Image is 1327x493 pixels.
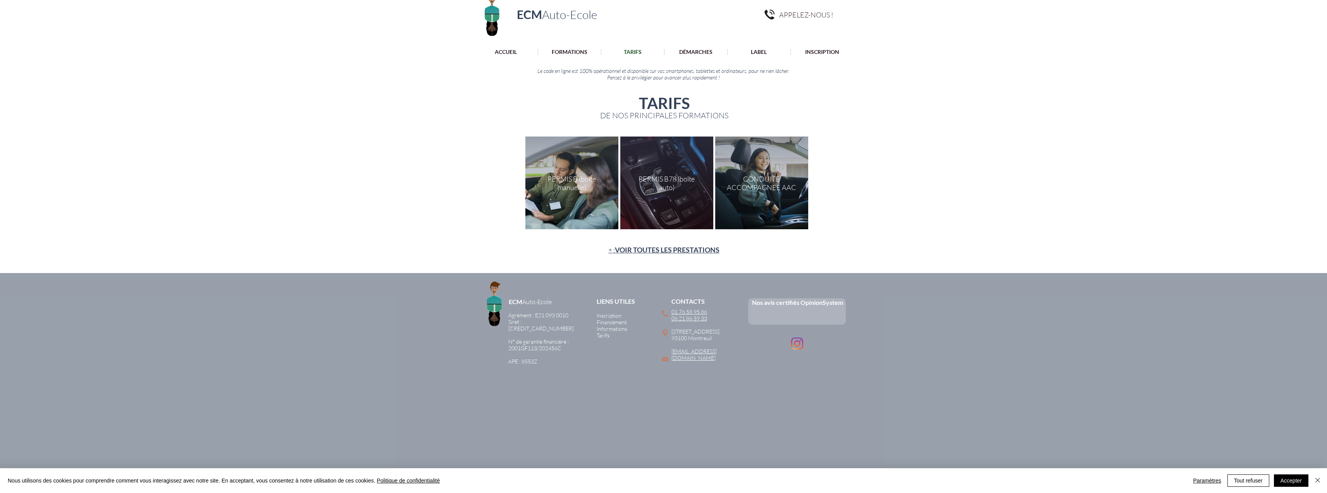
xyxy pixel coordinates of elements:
span: Pensez à le privilégier pour avancer plus rapidement ! [607,74,720,81]
a: Inscription [597,312,621,319]
p: TARIFS [620,49,645,55]
img: Fermer [1313,476,1322,485]
p: FORMATIONS [548,49,591,55]
p: LABEL [747,49,771,55]
a: Politique de confidentialité [377,477,440,484]
span: TARIFS [639,94,690,112]
img: Logo ECM en-tête.png [476,277,513,329]
p: ACCUEIL [491,49,521,55]
a: LABEL [727,49,790,55]
a: INSCRIPTION [790,49,854,55]
a: 01 76 58 95 86 [671,308,707,315]
img: Instagram ECM Auto-Ecole [791,337,803,349]
a: DÉMARCHES [664,49,727,55]
span: [STREET_ADDRESS] [671,328,719,335]
a: + :VOIR TOUTES LES PRESTATIONS [608,246,719,254]
button: Accepter [1274,474,1308,487]
a: TARIFS [601,49,664,55]
a: ECMAuto-Ecole [517,7,597,21]
iframe: Embedded Content [762,307,833,325]
p: INSCRIPTION [801,49,843,55]
iframe: Wix Chat [1184,370,1327,493]
a: FORMATIONS [538,49,601,55]
nav: Site [474,48,854,55]
iframe: Google Maps [476,380,852,464]
a: ECM [509,298,522,305]
button: Fermer [1313,474,1322,487]
ul: Barre de réseaux sociaux [791,337,803,349]
a: 06 21 86 59 33 [671,315,707,322]
a: [EMAIL_ADDRESS][DOMAIN_NAME] [671,348,717,361]
span: CONTACTS [671,298,705,305]
a: ACCUEIL [474,49,538,55]
a: Informations [597,325,627,332]
span: Paramètres [1193,475,1221,486]
span: Auto-Ecole [542,7,597,22]
span: 93100 Montreuil [671,335,712,341]
span: LIENS UTILES [597,298,635,305]
span: Le code en ligne est 100% opérationnel et disponible sur vos smartphones, tablettes et ordinateur... [537,67,789,74]
p: DÉMARCHES [675,49,716,55]
span: Nous utilisons des cookies pour comprendre comment vous interagissez avec notre site. En acceptan... [8,477,440,484]
a: APPELEZ-NOUS ! [779,10,841,19]
a: Nos avis certifiés OpinionSystem [752,299,843,306]
button: Tout refuser [1227,474,1269,487]
span: APPELEZ-NOUS ! [779,10,833,19]
span: + : [608,246,719,254]
a: Tarifs [597,332,609,339]
img: pngegg.png [764,10,775,19]
a: Agrément : E21 093 0010Siret : [CREDIT_CARD_NUMBER]​N° de garantie financière :2001GF113/202456C ... [508,312,574,365]
span: ECM [517,7,542,21]
a: Financement [597,319,627,325]
span: DE NOS PRINCIPALES FORMATIONS [600,111,728,120]
span: VOIR TOUTES LES PRESTATIONS [615,246,719,254]
span: Auto-Ecole [522,298,552,306]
